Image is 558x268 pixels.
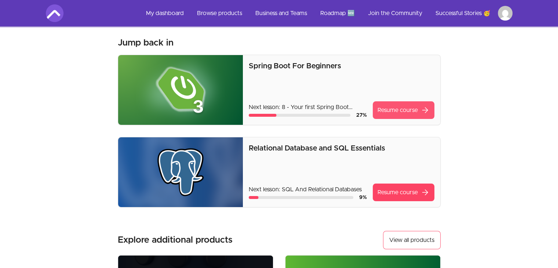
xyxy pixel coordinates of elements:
div: Course progress [249,196,353,199]
a: Join the Community [362,4,428,22]
a: Resume coursearrow_forward [373,101,434,119]
a: Roadmap 🆕 [314,4,361,22]
span: 9 % [359,195,367,200]
p: Next lesson: 8 - Your first Spring Boot Application [249,103,366,112]
img: Product image for Relational Database and SQL Essentials [118,137,243,207]
a: Browse products [191,4,248,22]
button: View all products [383,231,441,249]
img: Amigoscode logo [46,4,63,22]
a: Successful Stories 🥳 [430,4,496,22]
a: Business and Teams [249,4,313,22]
p: Spring Boot For Beginners [249,61,434,71]
img: Product image for Spring Boot For Beginners [118,55,243,125]
a: Resume coursearrow_forward [373,184,434,201]
nav: Main [140,4,513,22]
a: My dashboard [140,4,190,22]
img: Profile image for Manjunath G K [498,6,513,21]
p: Next lesson: SQL And Relational Databases [249,185,366,194]
div: Course progress [249,114,350,117]
h3: Jump back in [118,37,174,49]
p: Relational Database and SQL Essentials [249,143,434,153]
span: arrow_forward [421,188,430,197]
span: 27 % [356,113,367,118]
span: arrow_forward [421,106,430,115]
h3: Explore additional products [118,234,233,246]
